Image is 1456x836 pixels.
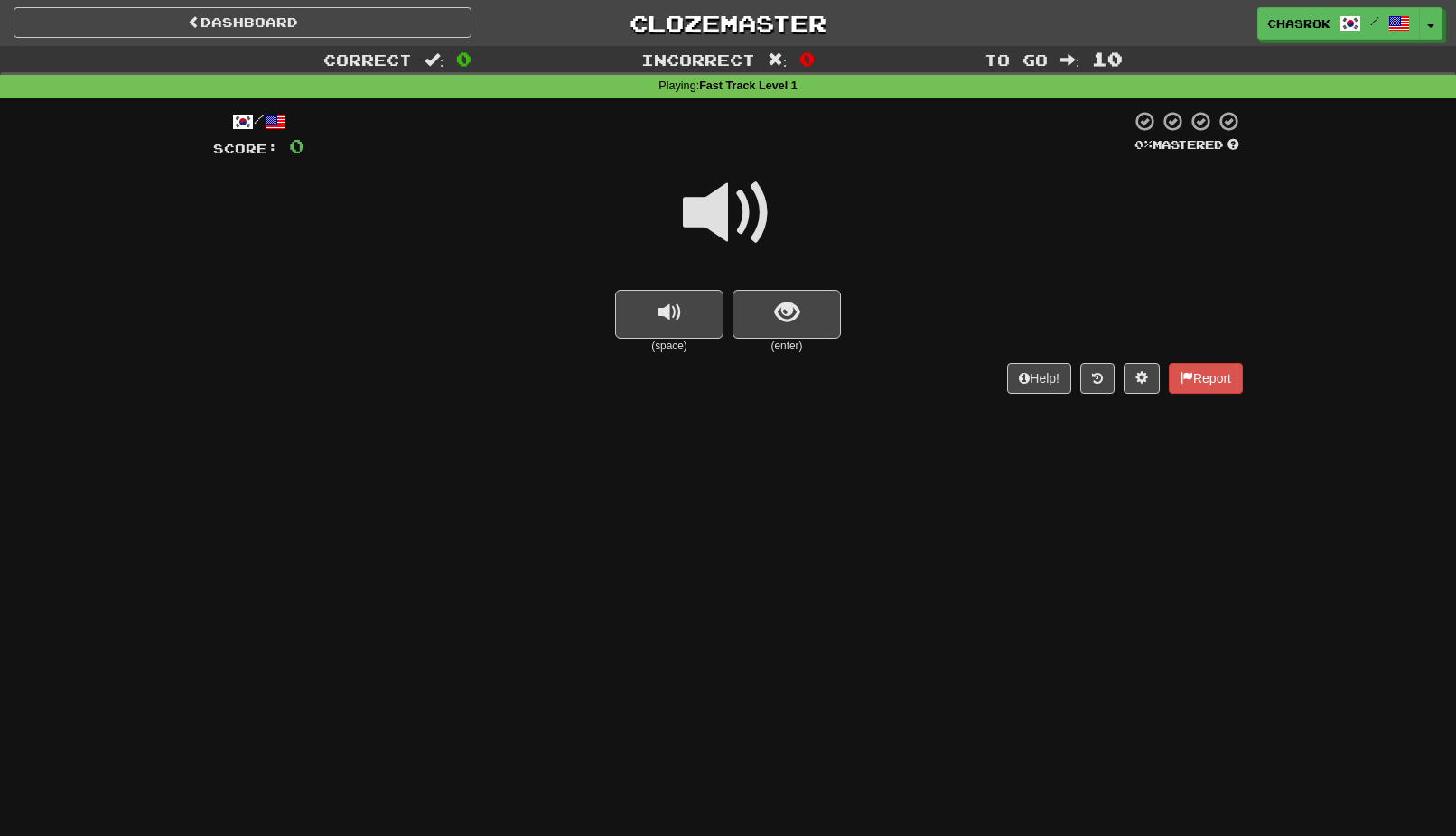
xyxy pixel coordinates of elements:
[213,141,278,156] span: Score:
[1134,137,1153,152] span: 0 %
[1092,48,1123,70] span: 10
[425,52,444,68] span: :
[1257,7,1420,40] a: chasrok /
[1131,137,1243,153] div: Mastered
[14,7,471,38] a: Dashboard
[499,7,957,39] a: Clozemaster
[323,51,412,69] span: Correct
[1007,363,1071,394] button: Help!
[985,51,1048,69] span: To go
[1060,52,1080,68] span: :
[768,52,788,68] span: :
[799,48,815,70] span: 0
[456,48,471,70] span: 0
[641,51,755,69] span: Incorrect
[1267,15,1330,32] span: chasrok
[615,339,723,354] small: (space)
[733,290,841,339] button: show sentence
[213,110,304,133] div: /
[1169,363,1243,394] button: Report
[733,339,841,354] small: (enter)
[699,79,798,92] strong: Fast Track Level 1
[1080,363,1115,394] button: Round history (alt+y)
[1370,14,1379,27] span: /
[615,290,723,339] button: replay audio
[289,135,304,157] span: 0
